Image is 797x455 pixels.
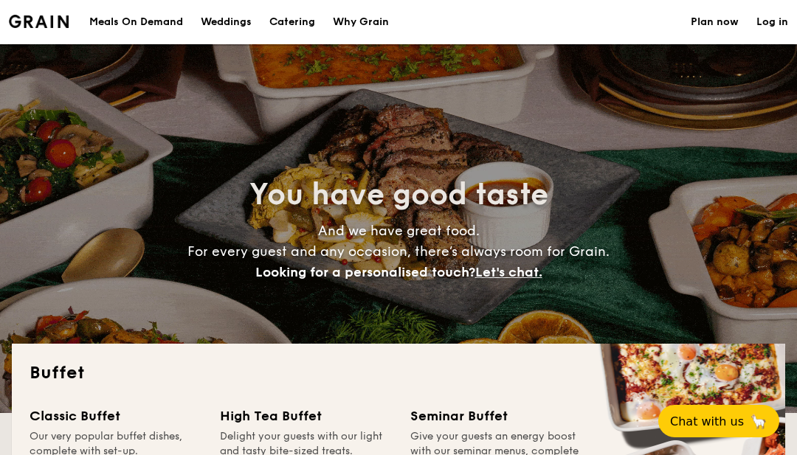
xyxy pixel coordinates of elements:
[9,15,69,28] a: Logotype
[255,264,475,280] span: Looking for a personalised touch?
[670,414,744,428] span: Chat with us
[30,406,202,426] div: Classic Buffet
[30,361,767,385] h2: Buffet
[220,406,393,426] div: High Tea Buffet
[249,177,548,212] span: You have good taste
[9,15,69,28] img: Grain
[475,264,542,280] span: Let's chat.
[410,406,583,426] div: Seminar Buffet
[187,223,610,280] span: And we have great food. For every guest and any occasion, there’s always room for Grain.
[658,405,779,437] button: Chat with us🦙
[750,413,767,430] span: 🦙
